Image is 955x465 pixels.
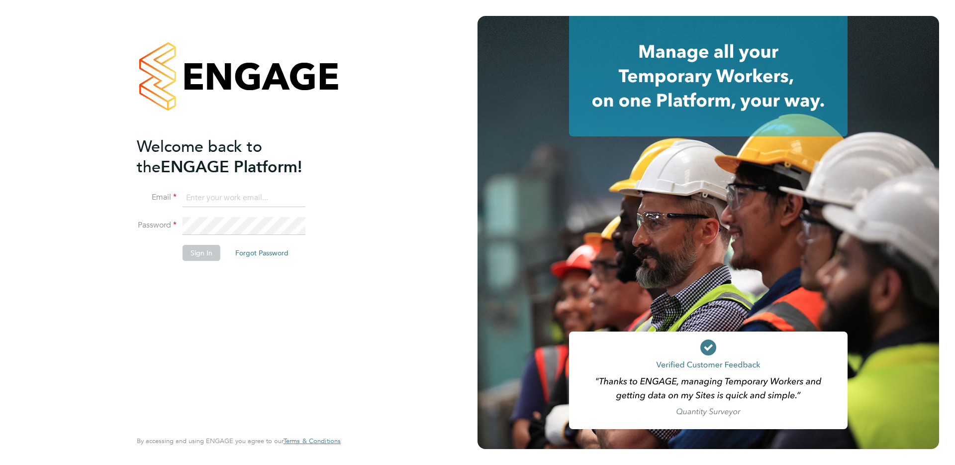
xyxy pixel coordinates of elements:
[137,437,341,445] span: By accessing and using ENGAGE you agree to our
[284,437,341,445] a: Terms & Conditions
[137,136,331,177] h2: ENGAGE Platform!
[137,192,177,203] label: Email
[183,189,305,207] input: Enter your work email...
[227,245,296,261] button: Forgot Password
[137,220,177,231] label: Password
[137,137,262,177] span: Welcome back to the
[183,245,220,261] button: Sign In
[284,437,341,445] span: Terms & Conditions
